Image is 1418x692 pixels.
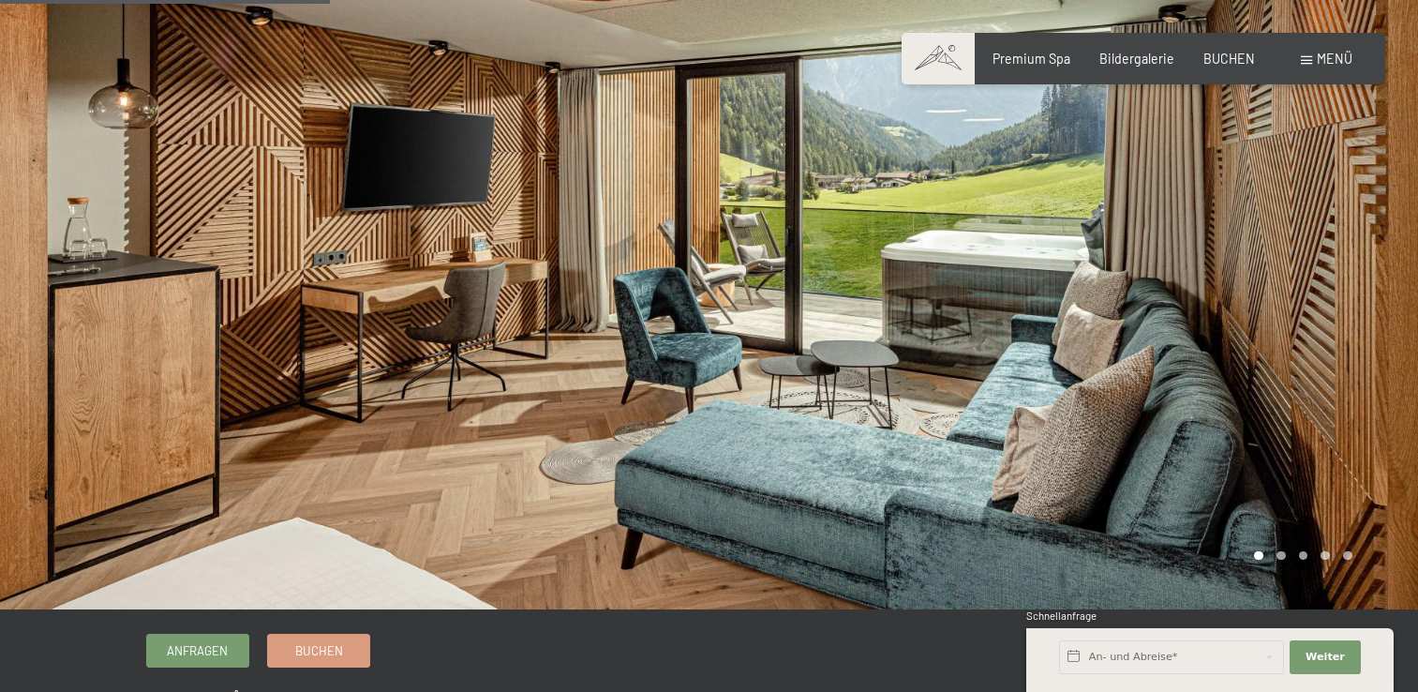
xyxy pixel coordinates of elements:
[1203,51,1255,67] a: BUCHEN
[1026,609,1097,622] span: Schnellanfrage
[1099,51,1174,67] a: Bildergalerie
[1317,51,1352,67] span: Menü
[1306,650,1345,665] span: Weiter
[993,51,1070,67] a: Premium Spa
[147,635,248,666] a: Anfragen
[1290,640,1361,674] button: Weiter
[167,642,228,659] span: Anfragen
[268,635,369,666] a: Buchen
[295,642,343,659] span: Buchen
